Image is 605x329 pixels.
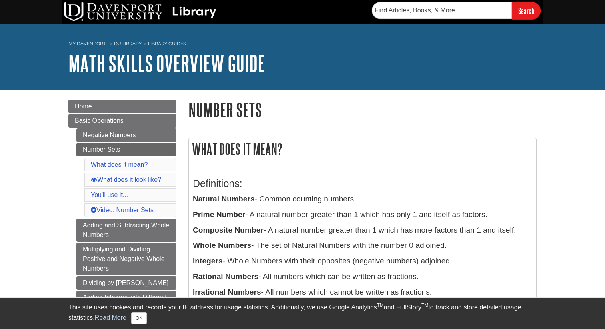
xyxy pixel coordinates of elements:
[193,272,258,281] b: Rational Numbers
[148,41,186,46] a: Library Guides
[68,100,176,113] a: Home
[68,114,176,128] a: Basic Operations
[193,240,532,251] p: - The set of Natural Numbers with the number 0 adjoined.
[114,41,142,46] a: DU Library
[91,207,154,213] a: Video: Number Sets
[377,303,383,308] sup: TM
[189,138,536,160] h2: What does it mean?
[188,100,537,120] h1: Number Sets
[68,38,537,51] nav: breadcrumb
[76,276,176,290] a: Dividing by [PERSON_NAME]
[193,193,532,205] p: - Common counting numbers.
[372,2,512,19] input: Find Articles, Books, & More...
[75,103,92,110] span: Home
[76,219,176,242] a: Adding and Subtracting Whole Numbers
[76,143,176,156] a: Number Sets
[193,225,532,236] p: - A natural number greater than 1 which has more factors than 1 and itself.
[68,40,106,47] a: My Davenport
[76,243,176,275] a: Multiplying and Dividing Positive and Negative Whole Numbers
[193,288,261,296] b: Irrational Numbers
[193,287,532,298] p: - All numbers which cannot be written as fractions.
[131,312,147,324] button: Close
[68,51,265,76] a: Math Skills Overview Guide
[68,303,537,324] div: This site uses cookies and records your IP address for usage statistics. Additionally, we use Goo...
[91,176,161,183] a: What does it look like?
[512,2,541,19] input: Search
[372,2,541,19] form: Searches DU Library's articles, books, and more
[193,178,532,189] h3: Definitions:
[75,117,124,124] span: Basic Operations
[193,271,532,283] p: - All numbers which can be written as fractions.
[193,209,532,221] p: - A natural number greater than 1 which has only 1 and itself as factors.
[193,195,255,203] b: Natural Numbers
[76,128,176,142] a: Negative Numbers
[193,257,223,265] b: Integers
[421,303,428,308] sup: TM
[193,241,251,249] b: Whole Numbers
[95,314,126,321] a: Read More
[76,291,176,314] a: Adding Integers with Different Signs
[64,2,216,21] img: DU Library
[91,161,148,168] a: What does it mean?
[193,210,245,219] b: Prime Number
[193,226,264,234] b: Composite Number
[91,191,128,198] a: You'll use it...
[193,255,532,267] p: - Whole Numbers with their opposites (negative numbers) adjoined.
